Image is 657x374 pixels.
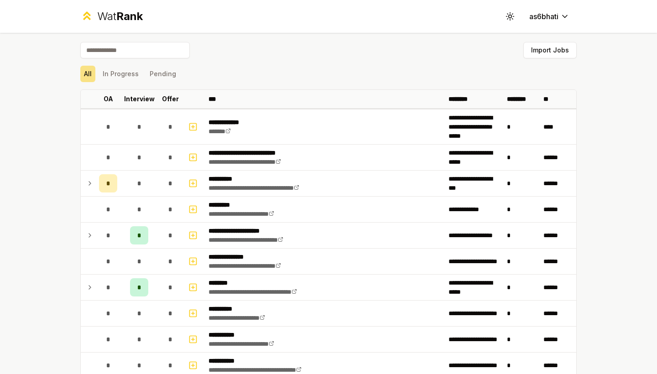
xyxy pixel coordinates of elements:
button: Import Jobs [523,42,577,58]
p: Offer [162,94,179,104]
span: as6bhati [529,11,558,22]
a: WatRank [80,9,143,24]
p: OA [104,94,113,104]
button: Pending [146,66,180,82]
span: Rank [116,10,143,23]
p: Interview [124,94,155,104]
button: All [80,66,95,82]
button: as6bhati [522,8,577,25]
button: In Progress [99,66,142,82]
div: Wat [97,9,143,24]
